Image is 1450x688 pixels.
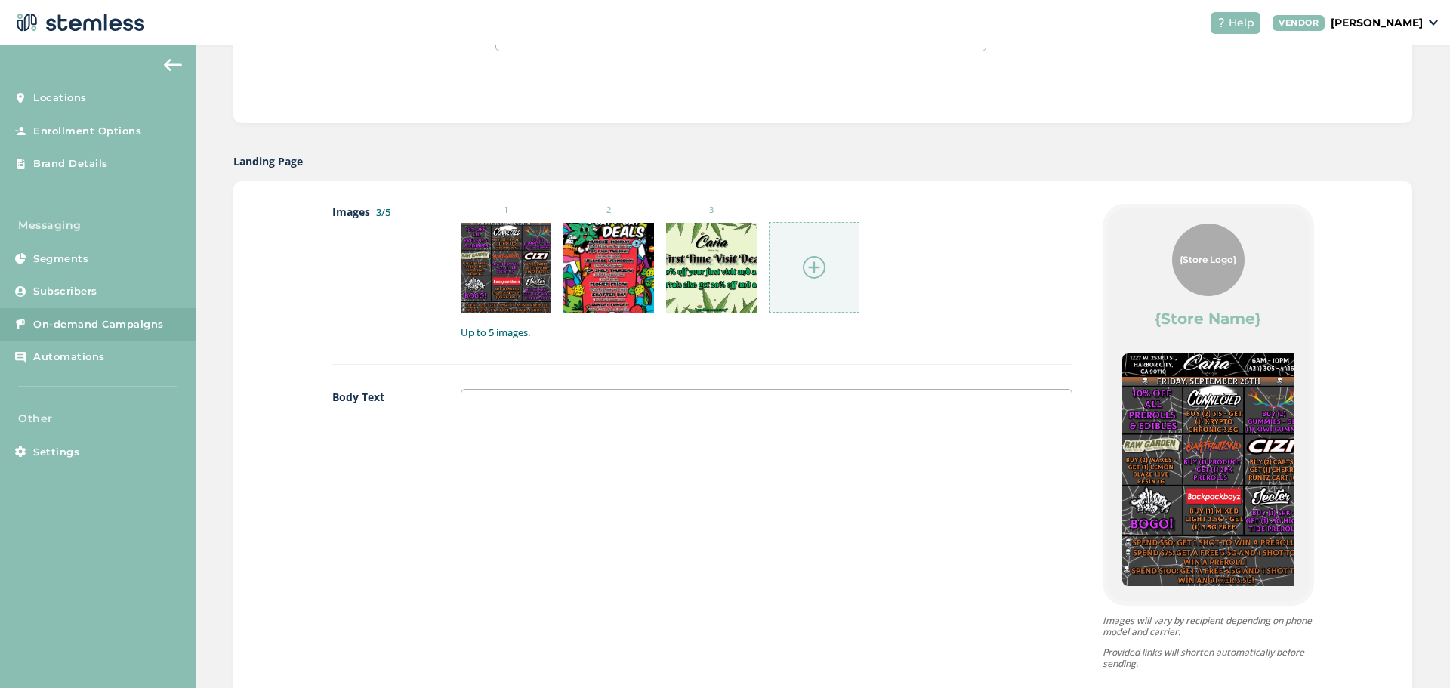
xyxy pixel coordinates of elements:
iframe: Chat Widget [1374,615,1450,688]
span: Enrollment Options [33,124,141,139]
label: Landing Page [233,153,303,169]
label: {Store Name} [1155,308,1261,329]
p: Provided links will shorten automatically before sending. [1103,646,1314,669]
p: Images will vary by recipient depending on phone model and carrier. [1103,615,1314,637]
span: {Store Logo} [1180,253,1236,267]
img: icon-help-white-03924b79.svg [1217,18,1226,27]
img: 2Q== [563,223,654,313]
button: Item 0 [1174,595,1197,618]
span: On-demand Campaigns [33,317,164,332]
img: icon-arrow-back-accent-c549486e.svg [164,59,182,71]
span: Automations [33,350,105,365]
img: icon-circle-plus-45441306.svg [803,256,825,279]
small: 3 [666,204,757,217]
span: Help [1229,15,1254,31]
small: 2 [563,204,654,217]
span: Settings [33,445,79,460]
small: 1 [461,204,551,217]
img: 9k= [461,223,551,313]
img: 9k= [1122,353,1302,586]
span: Subscribers [33,284,97,299]
div: VENDOR [1273,15,1325,31]
p: [PERSON_NAME] [1331,15,1423,31]
span: Locations [33,91,87,106]
span: Brand Details [33,156,108,171]
img: 2Q== [666,223,757,313]
label: 3/5 [376,205,390,219]
img: icon_down-arrow-small-66adaf34.svg [1429,20,1438,26]
label: Up to 5 images. [461,325,1072,341]
label: Images [332,204,430,340]
button: Item 2 [1220,595,1242,618]
button: Item 1 [1197,595,1220,618]
span: Segments [33,251,88,267]
img: logo-dark-0685b13c.svg [12,8,145,38]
